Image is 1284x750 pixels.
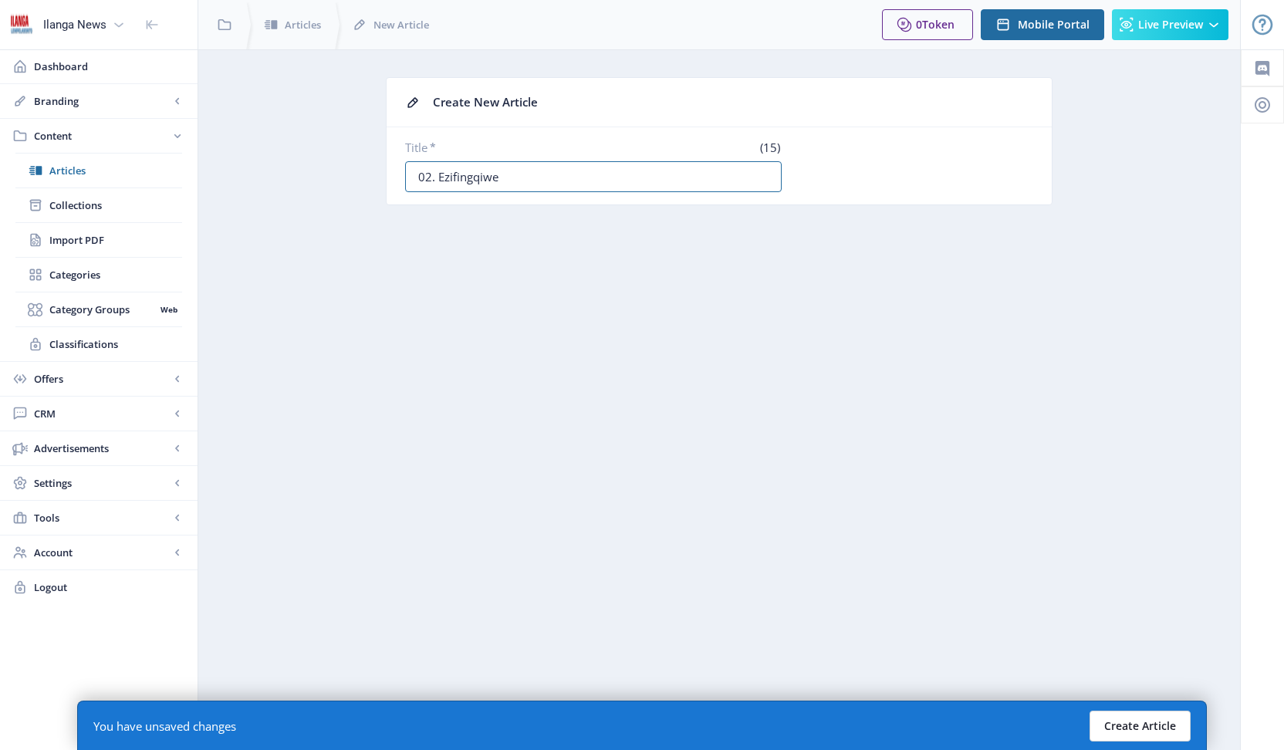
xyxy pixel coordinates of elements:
[34,93,170,109] span: Branding
[34,441,170,456] span: Advertisements
[34,406,170,421] span: CRM
[34,371,170,387] span: Offers
[49,198,182,213] span: Collections
[15,327,182,361] a: Classifications
[34,59,185,74] span: Dashboard
[405,140,587,155] label: Title
[49,267,182,282] span: Categories
[1112,9,1228,40] button: Live Preview
[9,12,34,37] img: 6e32966d-d278-493e-af78-9af65f0c2223.png
[93,718,236,734] div: You have unsaved changes
[922,17,955,32] span: Token
[34,510,170,525] span: Tools
[49,163,182,178] span: Articles
[373,17,429,32] span: New Article
[405,161,782,192] input: What's the title of your article?
[34,579,185,595] span: Logout
[49,336,182,352] span: Classifications
[285,17,321,32] span: Articles
[981,9,1104,40] button: Mobile Portal
[49,232,182,248] span: Import PDF
[34,475,170,491] span: Settings
[1018,19,1090,31] span: Mobile Portal
[49,302,155,317] span: Category Groups
[43,8,106,42] div: Ilanga News
[758,140,782,155] span: (15)
[433,90,1033,114] div: Create New Article
[15,258,182,292] a: Categories
[1138,19,1203,31] span: Live Preview
[1090,711,1191,742] button: Create Article
[15,154,182,187] a: Articles
[34,545,170,560] span: Account
[15,292,182,326] a: Category GroupsWeb
[155,302,182,317] nb-badge: Web
[882,9,973,40] button: 0Token
[34,128,170,144] span: Content
[15,188,182,222] a: Collections
[15,223,182,257] a: Import PDF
